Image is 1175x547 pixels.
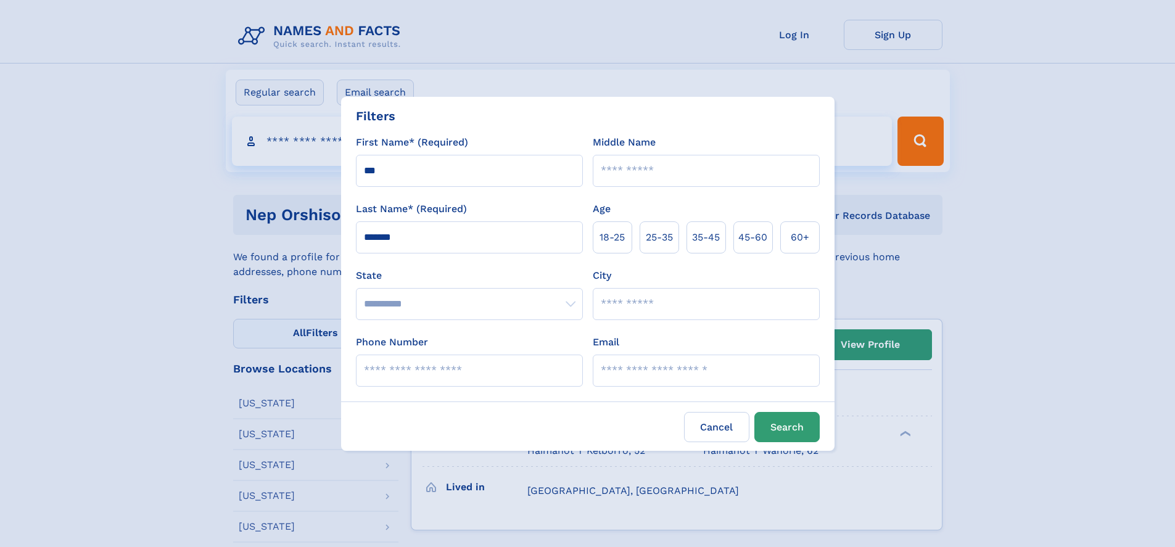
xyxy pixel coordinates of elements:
[356,335,428,350] label: Phone Number
[646,230,673,245] span: 25‑35
[600,230,625,245] span: 18‑25
[593,335,619,350] label: Email
[738,230,767,245] span: 45‑60
[754,412,820,442] button: Search
[356,202,467,216] label: Last Name* (Required)
[593,135,656,150] label: Middle Name
[356,135,468,150] label: First Name* (Required)
[692,230,720,245] span: 35‑45
[356,107,395,125] div: Filters
[593,202,611,216] label: Age
[684,412,749,442] label: Cancel
[791,230,809,245] span: 60+
[593,268,611,283] label: City
[356,268,583,283] label: State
